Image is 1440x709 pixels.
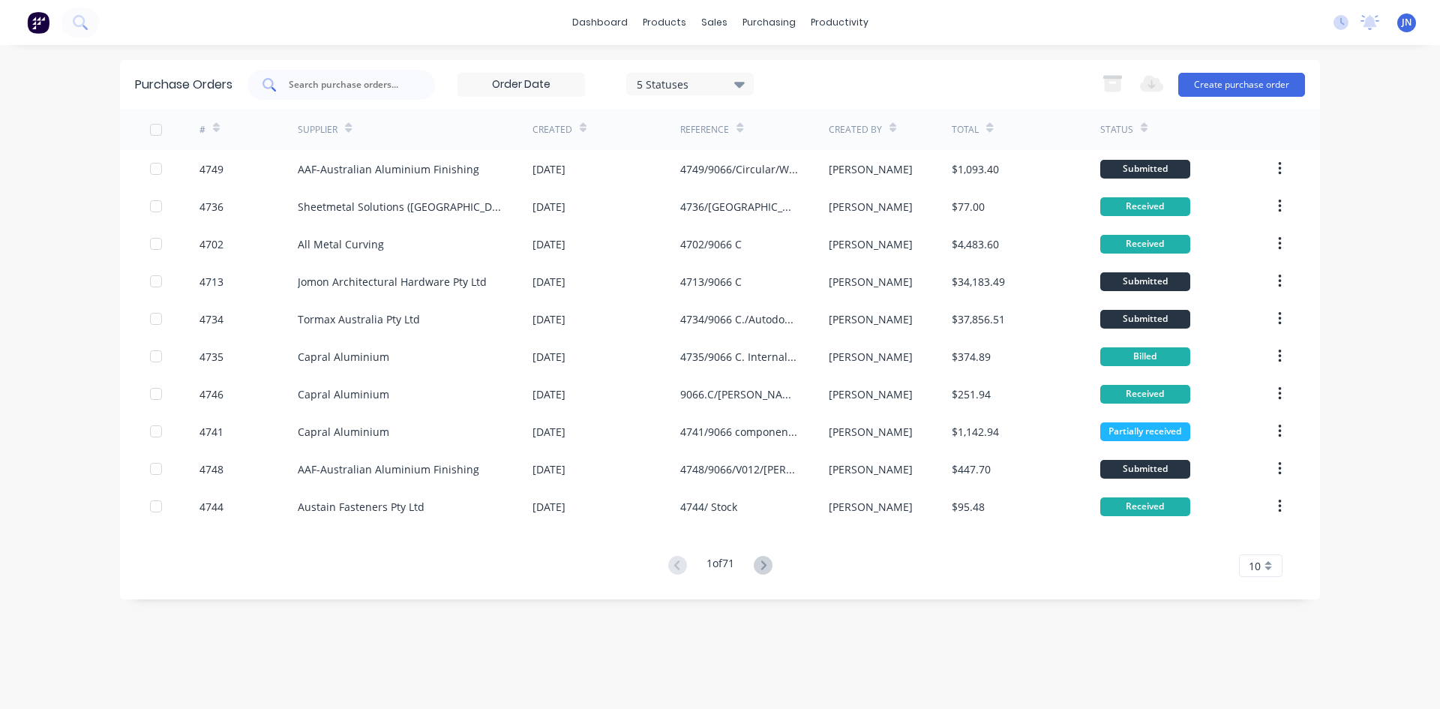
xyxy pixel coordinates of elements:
[952,274,1005,290] div: $34,183.49
[829,161,913,177] div: [PERSON_NAME]
[199,199,223,215] div: 4736
[532,461,565,477] div: [DATE]
[532,161,565,177] div: [DATE]
[298,461,479,477] div: AAF-Australian Aluminium Finishing
[135,76,232,94] div: Purchase Orders
[298,123,337,137] div: Supplier
[952,311,1005,327] div: $37,856.51
[532,424,565,440] div: [DATE]
[803,11,876,34] div: productivity
[27,11,49,34] img: Factory
[952,386,991,402] div: $251.94
[680,311,798,327] div: 4734/9066 C./Autodoors
[829,461,913,477] div: [PERSON_NAME]
[1100,160,1190,179] div: Submitted
[1100,422,1190,441] div: Partially received
[680,386,798,402] div: 9066.C/[PERSON_NAME] glazing component
[952,349,991,365] div: $374.89
[1100,347,1190,366] div: Billed
[298,274,487,290] div: Jomon Architectural Hardware Pty Ltd
[298,386,389,402] div: Capral Aluminium
[829,424,913,440] div: [PERSON_NAME]
[952,424,999,440] div: $1,142.94
[298,349,389,365] div: Capral Aluminium
[199,274,223,290] div: 4713
[952,461,991,477] div: $447.70
[199,499,223,515] div: 4744
[829,274,913,290] div: [PERSON_NAME]
[1100,385,1190,404] div: Received
[298,424,389,440] div: Capral Aluminium
[199,123,205,137] div: #
[532,349,565,365] div: [DATE]
[952,499,985,515] div: $95.48
[1100,310,1190,329] div: Submitted
[287,77,412,92] input: Search purchase orders...
[199,386,223,402] div: 4746
[706,555,734,577] div: 1 of 71
[298,311,420,327] div: Tormax Australia Pty Ltd
[1100,460,1190,479] div: Submitted
[829,236,913,252] div: [PERSON_NAME]
[680,123,729,137] div: Reference
[532,236,565,252] div: [DATE]
[1100,497,1190,516] div: Received
[1402,16,1411,29] span: JN
[829,311,913,327] div: [PERSON_NAME]
[680,236,742,252] div: 4702/9066 C
[1100,235,1190,254] div: Received
[829,123,882,137] div: Created By
[952,161,999,177] div: $1,093.40
[1178,73,1305,97] button: Create purchase order
[1100,123,1133,137] div: Status
[680,199,798,215] div: 4736/[GEOGRAPHIC_DATA][DEMOGRAPHIC_DATA]
[680,499,737,515] div: 4744/ Stock
[532,274,565,290] div: [DATE]
[1100,197,1190,216] div: Received
[680,424,798,440] div: 4741/9066 components + Extrusions
[635,11,694,34] div: products
[829,499,913,515] div: [PERSON_NAME]
[199,161,223,177] div: 4749
[1249,558,1261,574] span: 10
[735,11,803,34] div: purchasing
[1100,272,1190,291] div: Submitted
[199,461,223,477] div: 4748
[829,199,913,215] div: [PERSON_NAME]
[199,236,223,252] div: 4702
[952,123,979,137] div: Total
[298,499,424,515] div: Austain Fasteners Pty Ltd
[298,199,502,215] div: Sheetmetal Solutions ([GEOGRAPHIC_DATA]) Pty Ltd
[637,76,744,92] div: 5 Statuses
[829,349,913,365] div: [PERSON_NAME]
[199,349,223,365] div: 4735
[680,461,798,477] div: 4748/9066/V012/[PERSON_NAME]
[298,236,384,252] div: All Metal Curving
[680,349,798,365] div: 4735/9066 C. Internal Curved Window
[952,236,999,252] div: $4,483.60
[829,386,913,402] div: [PERSON_NAME]
[680,274,742,290] div: 4713/9066 C
[532,311,565,327] div: [DATE]
[298,161,479,177] div: AAF-Australian Aluminium Finishing
[694,11,735,34] div: sales
[532,499,565,515] div: [DATE]
[199,311,223,327] div: 4734
[532,199,565,215] div: [DATE]
[952,199,985,215] div: $77.00
[199,424,223,440] div: 4741
[680,161,798,177] div: 4749/9066/Circular/WCC
[532,123,572,137] div: Created
[565,11,635,34] a: dashboard
[458,74,584,96] input: Order Date
[532,386,565,402] div: [DATE]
